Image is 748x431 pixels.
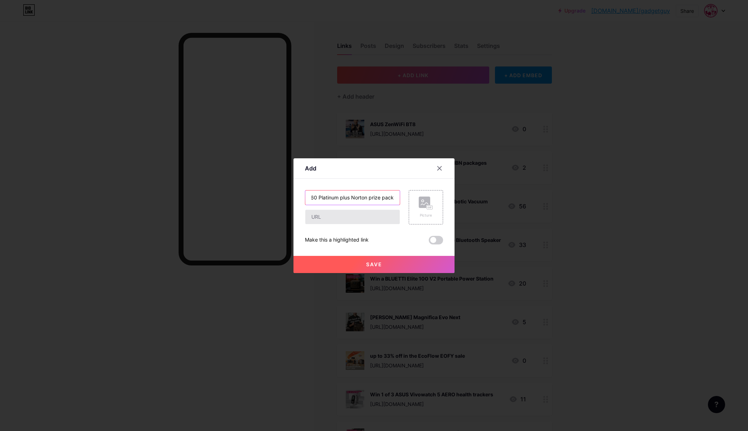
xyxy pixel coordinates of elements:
[305,164,316,173] div: Add
[305,190,400,205] input: Title
[305,210,400,224] input: URL
[419,213,433,218] div: Picture
[366,261,382,267] span: Save
[305,236,369,244] div: Make this a highlighted link
[293,256,455,273] button: Save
